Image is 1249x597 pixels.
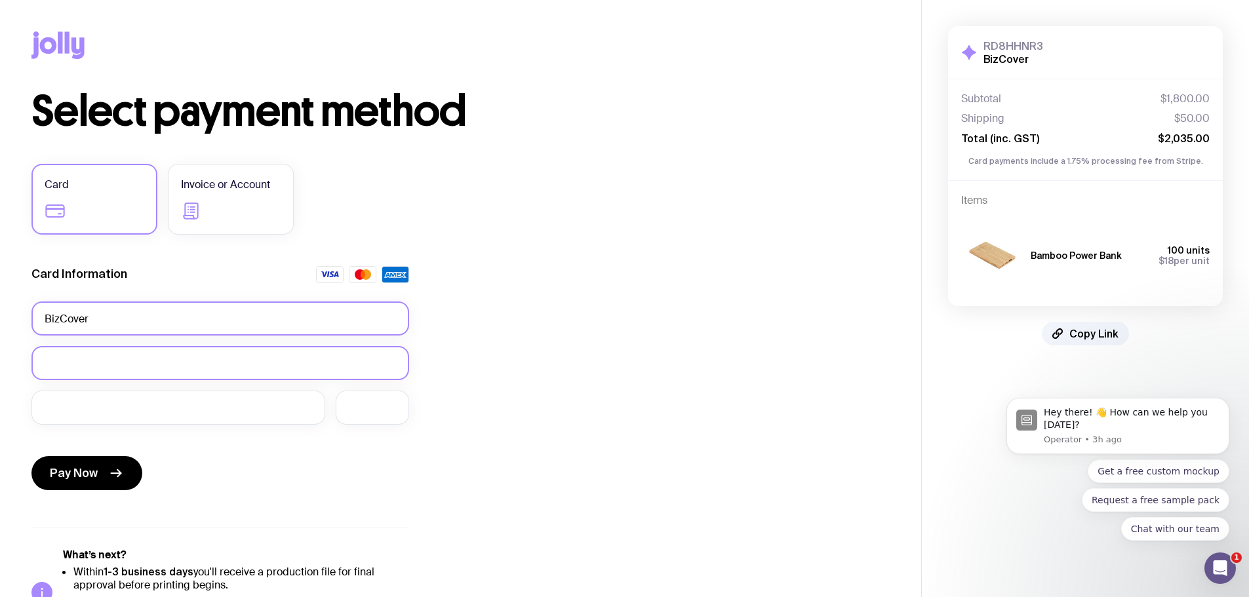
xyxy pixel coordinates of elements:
iframe: Intercom notifications message [987,381,1249,590]
span: Card [45,177,69,193]
span: per unit [1159,256,1210,266]
span: Pay Now [50,465,98,481]
h3: RD8HHNR3 [983,39,1043,52]
span: $18 [1159,256,1174,266]
iframe: Intercom live chat [1204,552,1236,584]
h3: Bamboo Power Bank [1031,250,1122,261]
button: Pay Now [31,456,142,490]
input: Full name [31,301,409,336]
span: 1 [1231,552,1242,563]
iframe: Secure CVC input frame [349,401,396,414]
h5: What’s next? [63,549,409,562]
span: Total (inc. GST) [961,132,1039,145]
strong: 1-3 business days [104,566,193,577]
p: Card payments include a 1.75% processing fee from Stripe. [961,155,1210,167]
span: 100 units [1168,245,1210,256]
h1: Select payment method [31,90,890,132]
iframe: Secure expiration date input frame [45,401,312,414]
span: Subtotal [961,92,1001,106]
iframe: Secure card number input frame [45,356,396,369]
li: Within you'll receive a production file for final approval before printing begins. [73,565,409,592]
span: Copy Link [1069,327,1119,340]
span: $1,800.00 [1160,92,1210,106]
h4: Items [961,194,1210,207]
label: Card Information [31,266,127,282]
span: Shipping [961,112,1004,125]
span: $50.00 [1174,112,1210,125]
span: Invoice or Account [181,177,270,193]
span: $2,035.00 [1158,132,1210,145]
h2: BizCover [983,52,1043,66]
button: Copy Link [1042,322,1129,345]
